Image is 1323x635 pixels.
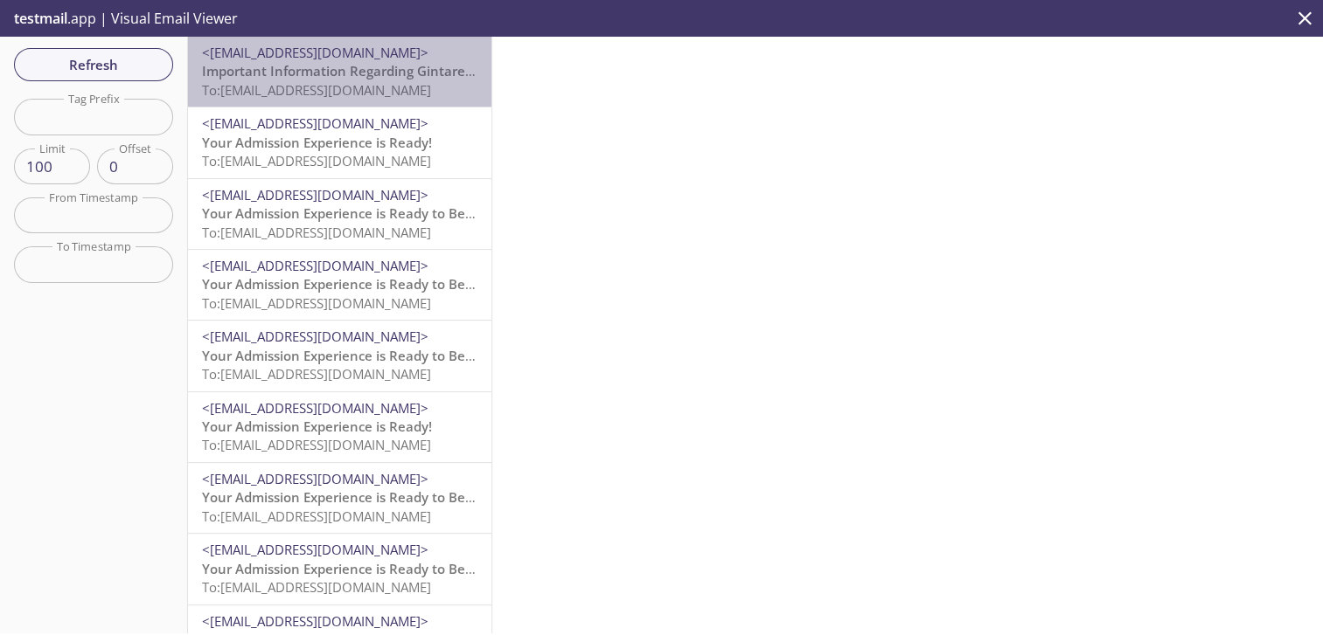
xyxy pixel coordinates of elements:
[202,186,428,204] span: <[EMAIL_ADDRESS][DOMAIN_NAME]>
[202,347,541,364] span: Your Admission Experience is Ready to Be Completed!
[202,81,431,99] span: To: [EMAIL_ADDRESS][DOMAIN_NAME]
[202,470,428,487] span: <[EMAIL_ADDRESS][DOMAIN_NAME]>
[188,250,491,320] div: <[EMAIL_ADDRESS][DOMAIN_NAME]>Your Admission Experience is Ready to Be Completed!To:[EMAIL_ADDRES...
[202,224,431,241] span: To: [EMAIL_ADDRESS][DOMAIN_NAME]
[202,507,431,525] span: To: [EMAIL_ADDRESS][DOMAIN_NAME]
[202,612,428,630] span: <[EMAIL_ADDRESS][DOMAIN_NAME]>
[202,257,428,274] span: <[EMAIL_ADDRESS][DOMAIN_NAME]>
[202,436,431,453] span: To: [EMAIL_ADDRESS][DOMAIN_NAME]
[202,204,541,222] span: Your Admission Experience is Ready to Be Completed!
[188,37,491,107] div: <[EMAIL_ADDRESS][DOMAIN_NAME]>Important Information Regarding Gintare Test's Admission to Allure ...
[202,541,428,558] span: <[EMAIL_ADDRESS][DOMAIN_NAME]>
[188,534,491,604] div: <[EMAIL_ADDRESS][DOMAIN_NAME]>Your Admission Experience is Ready to Be Completed!To:[EMAIL_ADDRES...
[202,560,541,577] span: Your Admission Experience is Ready to Be Completed!
[188,179,491,249] div: <[EMAIL_ADDRESS][DOMAIN_NAME]>Your Admission Experience is Ready to Be Completed!To:[EMAIL_ADDRES...
[202,62,665,79] span: Important Information Regarding Gintare Test's Admission to Allure 2019
[14,9,67,28] span: testmail
[28,53,159,76] span: Refresh
[202,578,431,596] span: To: [EMAIL_ADDRESS][DOMAIN_NAME]
[188,107,491,177] div: <[EMAIL_ADDRESS][DOMAIN_NAME]>Your Admission Experience is Ready!To:[EMAIL_ADDRESS][DOMAIN_NAME]
[202,152,431,169] span: To: [EMAIL_ADDRESS][DOMAIN_NAME]
[188,463,491,533] div: <[EMAIL_ADDRESS][DOMAIN_NAME]>Your Admission Experience is Ready to Be Completed!To:[EMAIL_ADDRES...
[188,321,491,390] div: <[EMAIL_ADDRESS][DOMAIN_NAME]>Your Admission Experience is Ready to Be Completed!To:[EMAIL_ADDRES...
[202,399,428,417] span: <[EMAIL_ADDRESS][DOMAIN_NAME]>
[202,275,541,293] span: Your Admission Experience is Ready to Be Completed!
[202,114,428,132] span: <[EMAIL_ADDRESS][DOMAIN_NAME]>
[202,418,432,435] span: Your Admission Experience is Ready!
[202,44,428,61] span: <[EMAIL_ADDRESS][DOMAIN_NAME]>
[202,328,428,345] span: <[EMAIL_ADDRESS][DOMAIN_NAME]>
[202,134,432,151] span: Your Admission Experience is Ready!
[14,48,173,81] button: Refresh
[202,365,431,383] span: To: [EMAIL_ADDRESS][DOMAIN_NAME]
[188,392,491,462] div: <[EMAIL_ADDRESS][DOMAIN_NAME]>Your Admission Experience is Ready!To:[EMAIL_ADDRESS][DOMAIN_NAME]
[202,294,431,312] span: To: [EMAIL_ADDRESS][DOMAIN_NAME]
[202,488,541,506] span: Your Admission Experience is Ready to Be Completed!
